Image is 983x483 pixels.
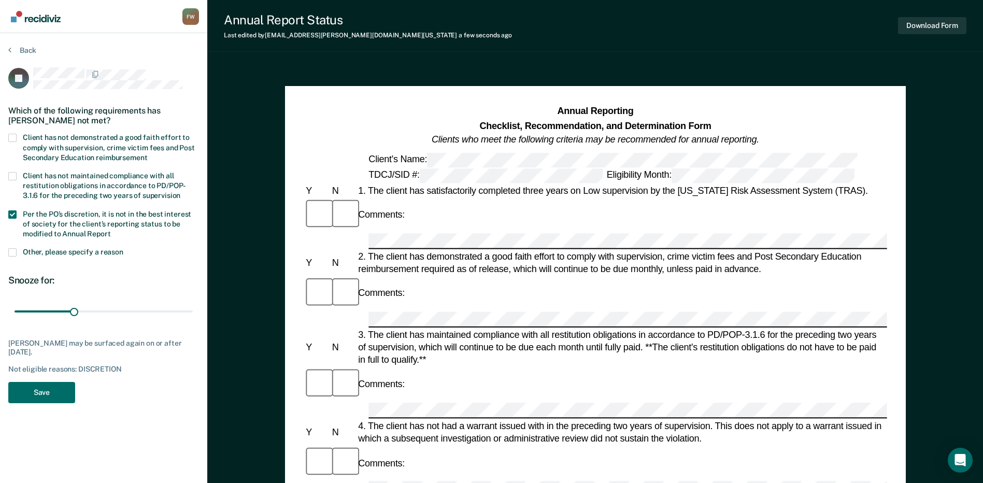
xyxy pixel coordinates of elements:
span: Other, please specify a reason [23,248,123,256]
div: Y [304,184,330,196]
div: Eligibility Month: [604,168,856,183]
div: Client's Name: [366,152,860,167]
div: N [330,426,355,438]
span: Client has not maintained compliance with all restitution obligations in accordance to PD/POP-3.1... [23,172,186,200]
div: Y [304,256,330,268]
div: F W [182,8,199,25]
div: N [330,256,355,268]
div: Annual Report Status [224,12,512,27]
div: Which of the following requirements has [PERSON_NAME] not met? [8,97,199,134]
div: 4. The client has not had a warrant issued with in the preceding two years of supervision. This d... [356,420,887,445]
div: N [330,184,355,196]
div: Comments: [356,457,407,469]
div: 3. The client has maintained compliance with all restitution obligations in accordance to PD/POP-... [356,329,887,366]
button: Save [8,382,75,403]
span: Per the PO’s discretion, it is not in the best interest of society for the client’s reporting sta... [23,210,191,238]
div: Not eligible reasons: DISCRETION [8,365,199,374]
em: Clients who meet the following criteria may be recommended for annual reporting. [432,134,759,145]
div: Comments: [356,378,407,391]
div: Comments: [356,287,407,300]
span: Client has not demonstrated a good faith effort to comply with supervision, crime victim fees and... [23,133,195,161]
div: Y [304,341,330,353]
div: N [330,341,355,353]
div: TDCJ/SID #: [366,168,604,183]
div: Comments: [356,208,407,221]
button: Download Form [898,17,966,34]
strong: Checklist, Recommendation, and Determination Form [479,120,711,131]
div: 1. The client has satisfactorily completed three years on Low supervision by the [US_STATE] Risk ... [356,184,887,196]
div: Open Intercom Messenger [948,448,973,473]
strong: Annual Reporting [557,106,633,117]
span: a few seconds ago [459,32,512,39]
div: [PERSON_NAME] may be surfaced again on or after [DATE]. [8,339,199,357]
div: 2. The client has demonstrated a good faith effort to comply with supervision, crime victim fees ... [356,250,887,275]
div: Y [304,426,330,438]
div: Last edited by [EMAIL_ADDRESS][PERSON_NAME][DOMAIN_NAME][US_STATE] [224,32,512,39]
div: Snooze for: [8,275,199,286]
button: Back [8,46,36,55]
button: Profile dropdown button [182,8,199,25]
img: Recidiviz [11,11,61,22]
